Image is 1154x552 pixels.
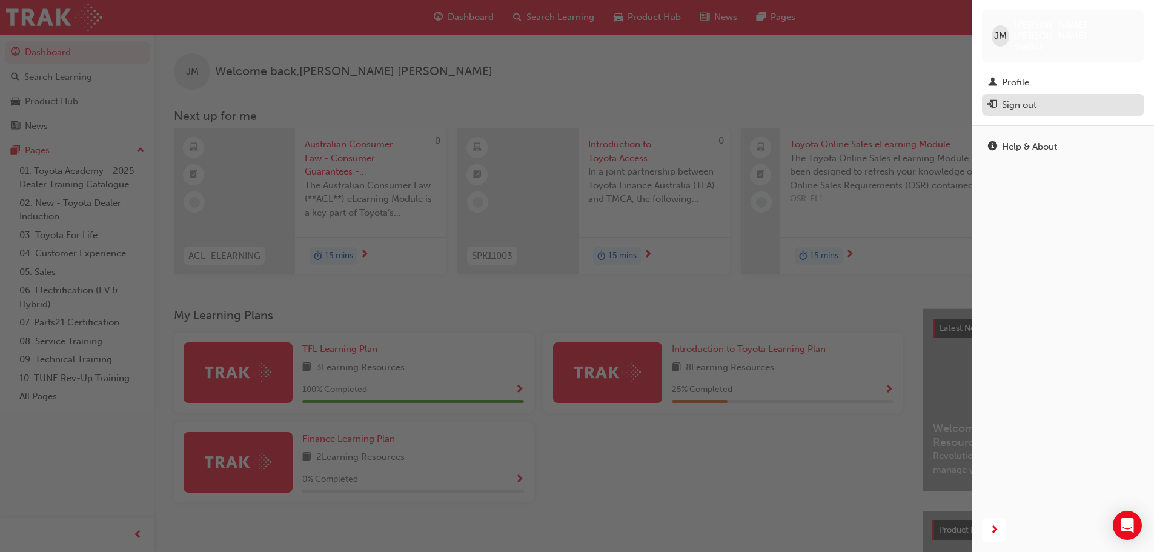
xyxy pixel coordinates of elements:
div: Sign out [1002,98,1036,112]
div: Help & About [1002,140,1057,154]
span: JM [994,29,1007,43]
span: exit-icon [988,100,997,111]
span: next-icon [990,523,999,538]
span: man-icon [988,78,997,88]
span: info-icon [988,142,997,153]
a: Help & About [982,136,1144,158]
div: Profile [1002,76,1029,90]
span: [PERSON_NAME] [PERSON_NAME] [1014,19,1135,41]
button: Sign out [982,94,1144,116]
div: Open Intercom Messenger [1113,511,1142,540]
a: Profile [982,71,1144,94]
span: 646863 [1014,42,1043,52]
